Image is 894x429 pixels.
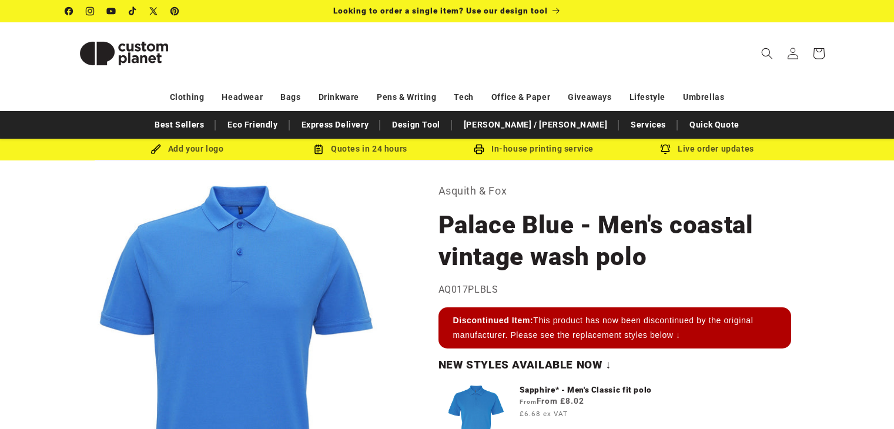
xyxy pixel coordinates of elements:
div: This product has now been discontinued by the original manufacturer. Please see the replacement s... [438,307,791,348]
a: Tech [454,87,473,108]
div: Quotes in 24 hours [274,142,447,156]
div: In-house printing service [447,142,621,156]
a: Express Delivery [296,115,375,135]
summary: Search [754,41,780,66]
a: Drinkware [319,87,359,108]
h1: Palace Blue - Men's coastal vintage wash polo [438,209,791,273]
a: Eco Friendly [222,115,283,135]
p: Asquith & Fox [438,182,791,200]
a: Sapphire* - Men's Classic fit polo [520,385,788,396]
a: Bags [280,87,300,108]
a: Services [625,115,672,135]
a: Quick Quote [684,115,745,135]
a: Best Sellers [149,115,210,135]
span: AQ017PLBLS [438,284,498,295]
a: Office & Paper [491,87,550,108]
span: Looking to order a single item? Use our design tool [333,6,548,15]
a: Umbrellas [683,87,724,108]
img: Order updates [660,144,671,155]
img: Order Updates Icon [313,144,324,155]
h2: NEW STYLES AVAILABLE NOW ↓ [438,358,612,372]
a: Custom Planet [61,22,187,84]
img: In-house printing [474,144,484,155]
div: Add your logo [101,142,274,156]
img: Custom Planet [65,27,183,80]
a: Lifestyle [630,87,665,108]
a: Design Tool [386,115,446,135]
a: Giveaways [568,87,611,108]
strong: Discontinued Item: [453,316,534,325]
a: Pens & Writing [377,87,436,108]
a: Clothing [170,87,205,108]
div: Live order updates [621,142,794,156]
a: [PERSON_NAME] / [PERSON_NAME] [458,115,613,135]
img: Brush Icon [150,144,161,155]
a: Headwear [222,87,263,108]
